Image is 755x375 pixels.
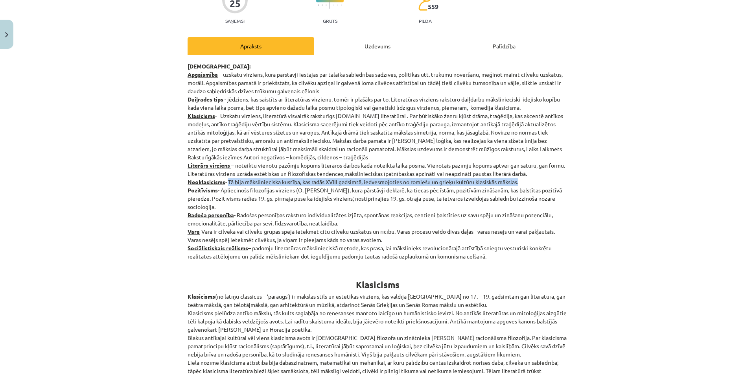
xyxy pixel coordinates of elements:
img: icon-close-lesson-0947bae3869378f0d4975bcd49f059093ad1ed9edebbc8119c70593378902aed.svg [5,32,8,37]
strong: Pozitīvisms [188,187,218,194]
p: pilda [419,18,431,24]
p: Saņemsi [222,18,248,24]
strong: Klasicisms [188,293,215,300]
strong: Klasicisms [188,112,215,119]
div: Apraksts [188,37,314,55]
strong: Sociālistiskais reālisms [188,244,248,251]
img: icon-short-line-57e1e144782c952c97e751825c79c345078a6d821885a25fce030b3d8c18986b.svg [337,4,338,6]
strong: Radoša personība [188,211,234,218]
div: Uzdevums [314,37,441,55]
img: icon-short-line-57e1e144782c952c97e751825c79c345078a6d821885a25fce030b3d8c18986b.svg [318,4,319,6]
strong: [DEMOGRAPHIC_DATA]: [188,63,250,70]
b: Klasicisms [356,279,400,290]
strong: Vara [188,228,200,235]
strong: Daiļrades tips [188,96,223,103]
p: - uzskatu virziens, kura pārstāvji iestājas par tālaika sabiedrības sadzīves, politikas utt. trūk... [188,62,567,260]
p: Grūts [323,18,337,24]
img: icon-short-line-57e1e144782c952c97e751825c79c345078a6d821885a25fce030b3d8c18986b.svg [322,4,322,6]
strong: Literārs virziens [188,162,230,169]
span: 559 [428,3,438,10]
div: Palīdzība [441,37,567,55]
strong: Neoklasicisms [188,178,225,185]
img: icon-short-line-57e1e144782c952c97e751825c79c345078a6d821885a25fce030b3d8c18986b.svg [341,4,342,6]
u: Apgaismība [188,71,218,78]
